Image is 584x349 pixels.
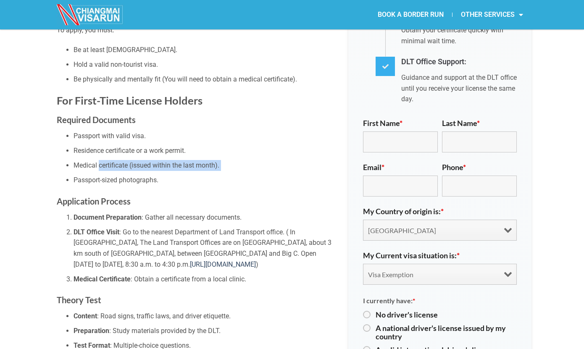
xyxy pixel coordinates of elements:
label: First Name [363,119,402,127]
p: To apply, you must: [57,25,336,36]
li: Hold a valid non-tourist visa. [74,59,336,70]
li: Passport with valid visa. [74,131,336,142]
strong: DLT Office Visit [74,228,119,236]
label: My Country of origin is: [363,207,444,215]
h4: DLT Office Support: [401,56,521,68]
label: Last Name [442,119,480,127]
a: BOOK A BORDER RUN [369,5,452,24]
li: : Road signs, traffic laws, and driver etiquette. [74,311,336,322]
li: : Study materials provided by the DLT. [74,325,336,336]
a: OTHER SERVICES [452,5,531,24]
h3: Application Process [57,194,336,208]
li: : Obtain a certificate from a local clinic. [74,274,336,285]
li: Be at least [DEMOGRAPHIC_DATA]. [74,45,336,55]
li: : Gather all necessary documents. [74,212,336,223]
li: : Go to the nearest Department of Land Transport office. ( In [GEOGRAPHIC_DATA], The Land Transpo... [74,227,336,270]
a: [URL][DOMAIN_NAME] [190,260,256,268]
label: No driver's license [376,310,517,319]
h3: Required Documents [57,113,336,126]
nav: Menu [292,5,531,24]
p: Obtain your certificate quickly with minimal wait time. [401,25,521,46]
li: Residence certificate or a work permit. [74,145,336,156]
h2: For First-Time License Holders [57,94,336,108]
span: I currently have: [363,297,415,304]
label: Phone [442,163,466,171]
p: Guidance and support at the DLT office until you receive your license the same day. [401,72,521,105]
strong: Medical Certificate [74,275,131,283]
label: My Current visa situation is: [363,251,460,260]
li: Medical certificate (issued within the last month). [74,160,336,171]
h3: Theory Test [57,293,336,307]
li: Be physically and mentally fit (You will need to obtain a medical certificate). [74,74,336,85]
li: Passport-sized photographs. [74,175,336,186]
label: Email [363,163,384,171]
strong: Preparation [74,327,109,335]
strong: Content [74,312,97,320]
strong: Document Preparation [74,213,142,221]
label: A national driver's license issued by my country [376,324,517,341]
